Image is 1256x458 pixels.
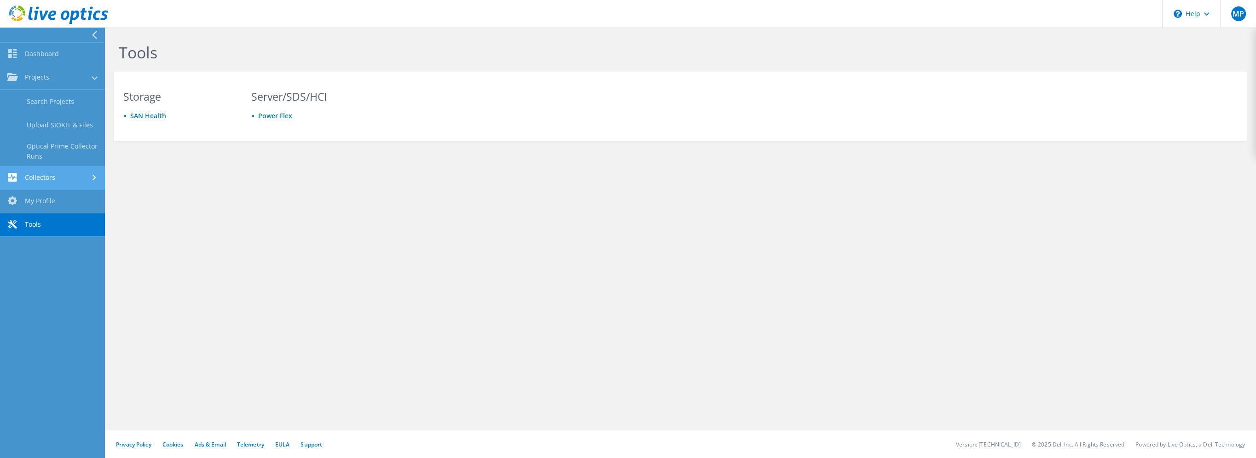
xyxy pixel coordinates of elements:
[275,441,289,448] a: EULA
[195,441,226,448] a: Ads & Email
[162,441,184,448] a: Cookies
[258,111,292,120] a: Power Flex
[1032,441,1124,448] li: © 2025 Dell Inc. All Rights Reserved
[119,43,740,62] h1: Tools
[130,111,166,120] a: SAN Health
[301,441,322,448] a: Support
[1231,6,1246,21] span: MP
[116,441,151,448] a: Privacy Policy
[251,92,362,102] h3: Server/SDS/HCI
[123,92,234,102] h3: Storage
[956,441,1021,448] li: Version: [TECHNICAL_ID]
[1135,441,1245,448] li: Powered by Live Optics, a Dell Technology
[237,441,264,448] a: Telemetry
[1174,10,1182,18] svg: \n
